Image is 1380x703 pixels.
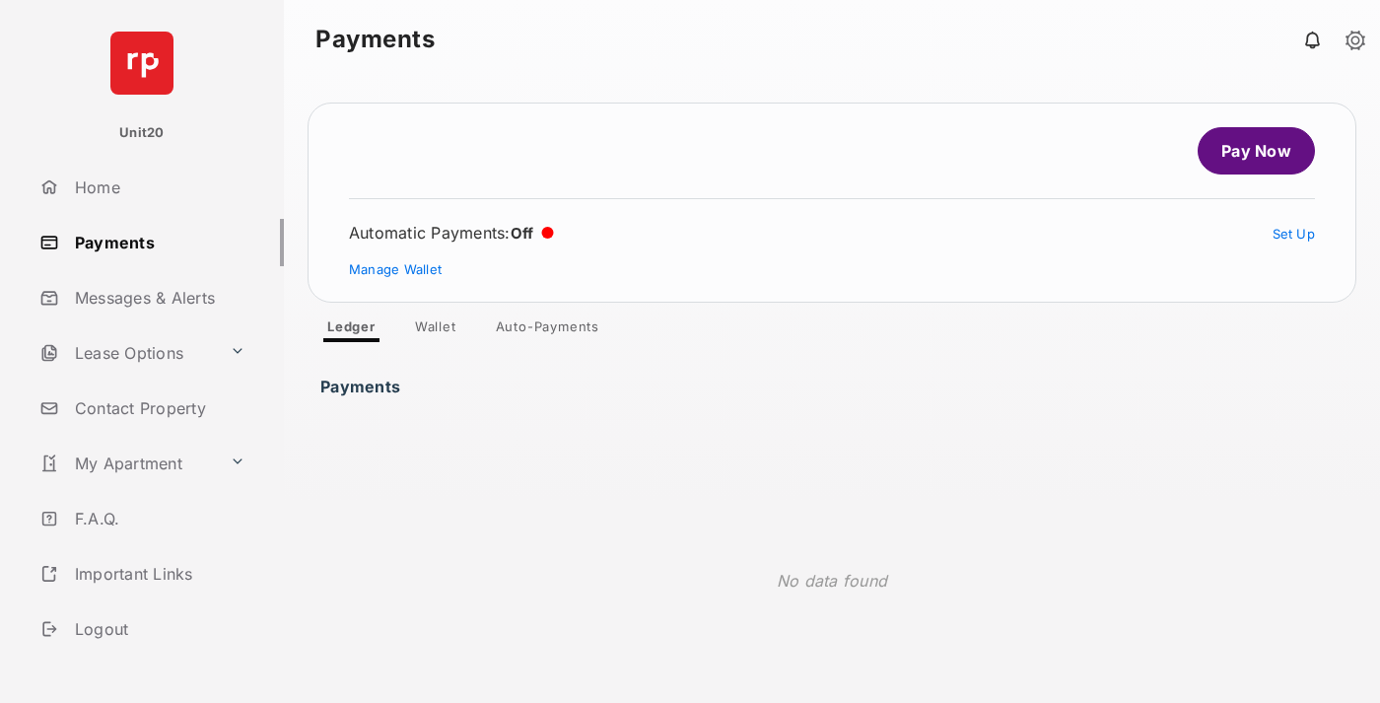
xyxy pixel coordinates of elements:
a: Home [32,164,284,211]
h3: Payments [320,378,406,386]
a: Important Links [32,550,253,598]
img: svg+xml;base64,PHN2ZyB4bWxucz0iaHR0cDovL3d3dy53My5vcmcvMjAwMC9zdmciIHdpZHRoPSI2NCIgaGVpZ2h0PSI2NC... [110,32,173,95]
a: Logout [32,605,284,653]
span: Off [511,224,534,243]
a: Manage Wallet [349,261,442,277]
p: No data found [777,569,887,593]
div: Automatic Payments : [349,223,554,243]
a: F.A.Q. [32,495,284,542]
a: Lease Options [32,329,222,377]
strong: Payments [315,28,435,51]
a: Auto-Payments [480,318,615,342]
a: My Apartment [32,440,222,487]
a: Wallet [399,318,472,342]
a: Contact Property [32,385,284,432]
a: Set Up [1273,226,1316,242]
p: Unit20 [119,123,165,143]
a: Ledger [311,318,391,342]
a: Payments [32,219,284,266]
a: Messages & Alerts [32,274,284,321]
